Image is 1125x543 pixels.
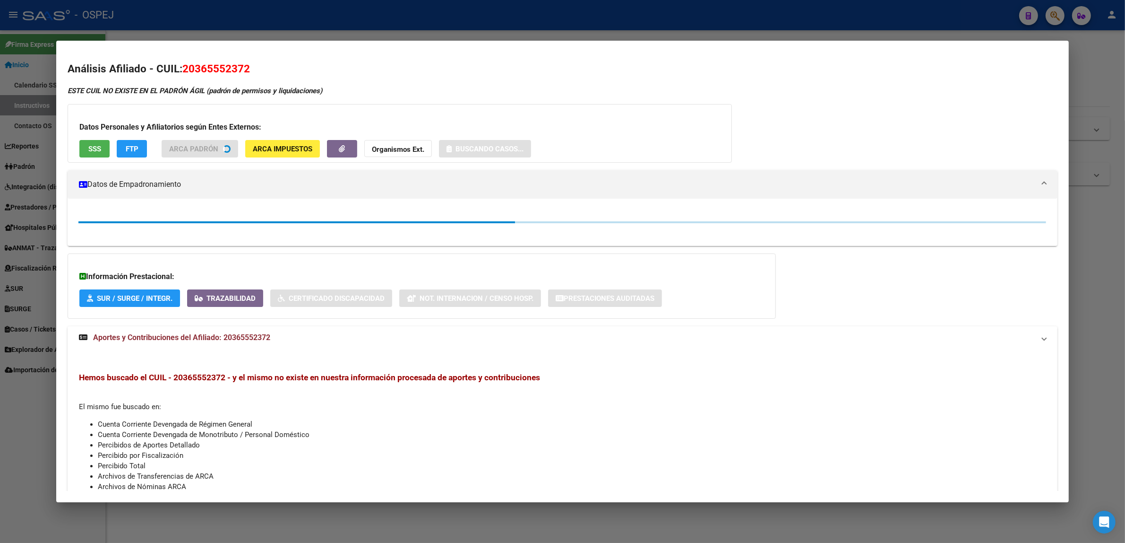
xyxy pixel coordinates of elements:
span: Not. Internacion / Censo Hosp. [420,294,533,303]
mat-panel-title: Datos de Empadronamiento [79,179,1035,190]
h3: Datos Personales y Afiliatorios según Entes Externos: [79,122,720,133]
button: FTP [117,140,147,158]
li: Archivos de Transferencias de ARCA [98,471,1046,482]
span: FTP [126,145,138,153]
button: ARCA Impuestos [245,140,320,158]
span: Prestaciones Auditadas [564,294,654,303]
strong: ESTE CUIL NO EXISTE EN EL PADRÓN ÁGIL (padrón de permisos y liquidaciones) [68,87,322,95]
div: Datos de Empadronamiento [68,199,1057,246]
button: Prestaciones Auditadas [548,289,662,307]
span: Trazabilidad [206,294,256,303]
button: Buscando casos... [439,140,531,158]
strong: Organismos Ext. [372,145,424,154]
li: Archivos de Nóminas ARCA [98,482,1046,492]
button: Organismos Ext. [364,140,432,158]
button: SUR / SURGE / INTEGR. [79,289,180,307]
button: Not. Internacion / Censo Hosp. [399,289,541,307]
span: 20365552372 [182,62,250,75]
span: SSS [88,145,101,153]
span: Aportes y Contribuciones del Afiliado: 20365552372 [93,333,270,342]
button: Certificado Discapacidad [270,289,392,307]
mat-expansion-panel-header: Aportes y Contribuciones del Afiliado: 20365552372 [68,326,1057,349]
li: Percibidos de Aportes Detallado [98,440,1046,450]
span: ARCA Padrón [169,145,218,153]
li: Cuenta Corriente Devengada de Régimen General [98,419,1046,429]
div: El mismo fue buscado en: [79,372,1046,513]
li: Percibido por Fiscalización [98,450,1046,461]
li: Percibido Total [98,461,1046,471]
mat-expansion-panel-header: Datos de Empadronamiento [68,170,1057,199]
span: Buscando casos... [455,145,524,153]
button: SSS [79,140,110,158]
div: Aportes y Contribuciones del Afiliado: 20365552372 [68,349,1057,536]
h2: Análisis Afiliado - CUIL: [68,61,1057,77]
li: Cuenta Corriente Devengada de Monotributo / Personal Doméstico [98,429,1046,440]
span: Certificado Discapacidad [289,294,385,303]
div: Open Intercom Messenger [1093,511,1116,534]
button: Trazabilidad [187,289,263,307]
h3: Información Prestacional: [79,271,764,282]
span: Hemos buscado el CUIL - 20365552372 - y el mismo no existe en nuestra información procesada de ap... [79,373,540,382]
span: ARCA Impuestos [253,145,312,153]
span: SUR / SURGE / INTEGR. [97,294,172,303]
button: ARCA Padrón [162,140,238,158]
